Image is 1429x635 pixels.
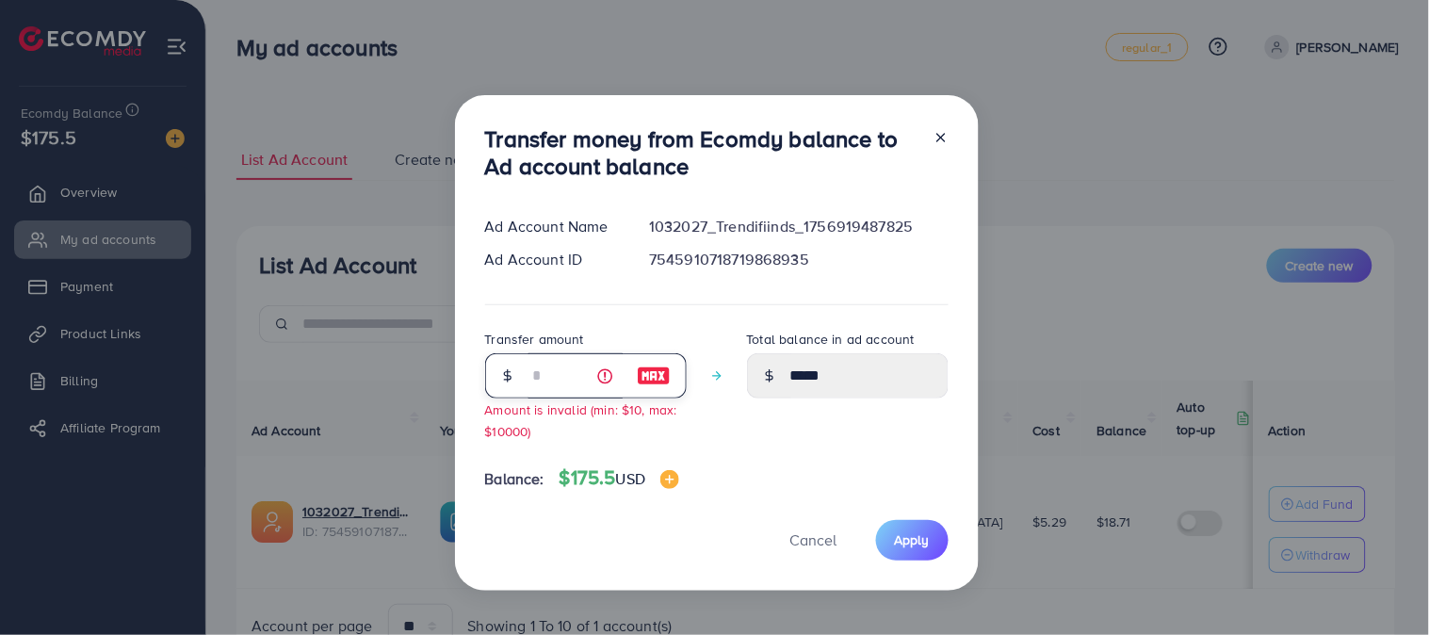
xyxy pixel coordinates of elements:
div: 7545910718719868935 [634,249,963,270]
div: 1032027_Trendifiinds_1756919487825 [634,216,963,237]
small: Amount is invalid (min: $10, max: $10000) [485,400,677,440]
span: Cancel [790,529,837,550]
img: image [637,365,671,387]
span: USD [616,468,645,489]
h3: Transfer money from Ecomdy balance to Ad account balance [485,125,918,180]
span: Balance: [485,468,544,490]
div: Ad Account Name [470,216,635,237]
label: Total balance in ad account [747,330,915,349]
div: Ad Account ID [470,249,635,270]
label: Transfer amount [485,330,584,349]
span: Apply [895,530,930,549]
img: image [660,470,679,489]
button: Cancel [767,520,861,561]
button: Apply [876,520,949,561]
iframe: Chat [1349,550,1415,621]
h4: $175.5 [560,466,679,490]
